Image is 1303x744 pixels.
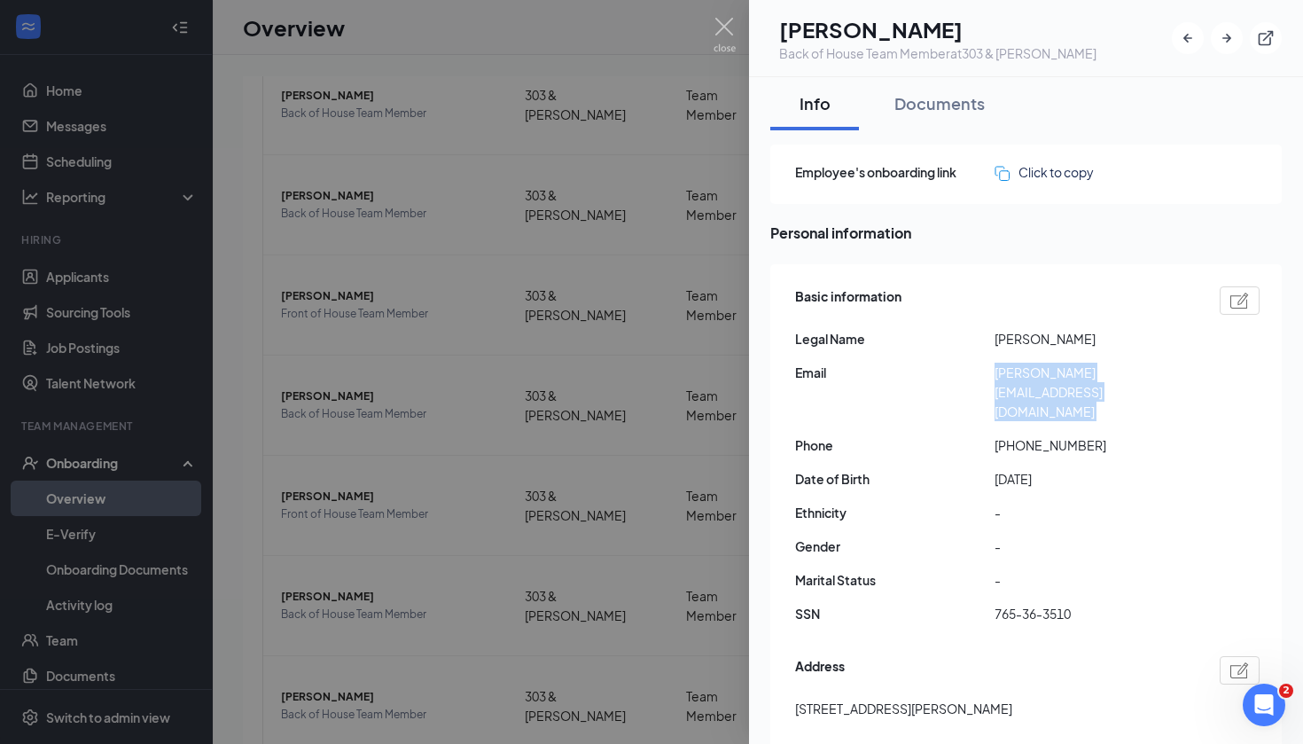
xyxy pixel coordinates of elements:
[894,92,985,114] div: Documents
[995,536,1194,556] span: -
[995,166,1010,181] img: click-to-copy.71757273a98fde459dfc.svg
[779,14,1096,44] h1: [PERSON_NAME]
[795,503,995,522] span: Ethnicity
[795,162,995,182] span: Employee's onboarding link
[795,604,995,623] span: SSN
[1279,684,1293,698] span: 2
[795,656,845,685] span: Address
[1211,22,1243,54] button: ArrowRight
[1172,22,1204,54] button: ArrowLeftNew
[1179,29,1197,47] svg: ArrowLeftNew
[1250,22,1282,54] button: ExternalLink
[795,286,901,315] span: Basic information
[795,469,995,489] span: Date of Birth
[779,44,1096,62] div: Back of House Team Member at 303 & [PERSON_NAME]
[995,162,1094,182] button: Click to copy
[995,435,1194,455] span: [PHONE_NUMBER]
[995,363,1194,421] span: [PERSON_NAME][EMAIL_ADDRESS][DOMAIN_NAME]
[1218,29,1236,47] svg: ArrowRight
[795,699,1012,718] span: [STREET_ADDRESS][PERSON_NAME]
[995,570,1194,590] span: -
[995,503,1194,522] span: -
[795,435,995,455] span: Phone
[1243,684,1285,726] iframe: Intercom live chat
[795,536,995,556] span: Gender
[995,469,1194,489] span: [DATE]
[995,329,1194,349] span: [PERSON_NAME]
[795,570,995,590] span: Marital Status
[795,329,995,349] span: Legal Name
[788,92,841,114] div: Info
[795,363,995,382] span: Email
[995,604,1194,623] span: 765-36-3510
[770,222,1282,244] span: Personal information
[1257,29,1275,47] svg: ExternalLink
